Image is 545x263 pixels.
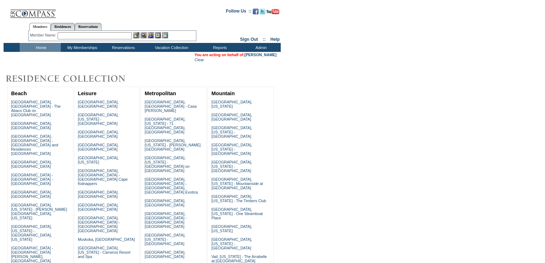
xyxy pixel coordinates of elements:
span: You are acting on behalf of: [195,53,276,57]
a: [GEOGRAPHIC_DATA], [GEOGRAPHIC_DATA] - [GEOGRAPHIC_DATA] and Residences [GEOGRAPHIC_DATA] [11,134,58,156]
a: Mountain [211,91,235,96]
a: [GEOGRAPHIC_DATA], [US_STATE] - [GEOGRAPHIC_DATA] [211,126,252,138]
a: [GEOGRAPHIC_DATA], [GEOGRAPHIC_DATA] [11,190,52,199]
a: [GEOGRAPHIC_DATA], [US_STATE] - Carneros Resort and Spa [78,246,131,259]
a: [GEOGRAPHIC_DATA], [US_STATE] [211,224,252,233]
a: [GEOGRAPHIC_DATA], [GEOGRAPHIC_DATA] [211,113,252,121]
img: b_calculator.gif [162,32,168,38]
a: [GEOGRAPHIC_DATA], [GEOGRAPHIC_DATA] [78,203,119,211]
td: My Memberships [61,43,102,52]
a: [GEOGRAPHIC_DATA], [US_STATE] - [GEOGRAPHIC_DATA] [211,143,252,156]
a: [GEOGRAPHIC_DATA], [GEOGRAPHIC_DATA] - [GEOGRAPHIC_DATA] [GEOGRAPHIC_DATA] [78,216,120,233]
a: [GEOGRAPHIC_DATA], [GEOGRAPHIC_DATA] [78,143,119,151]
img: Subscribe to our YouTube Channel [266,9,279,14]
a: Clear [195,58,204,62]
a: [GEOGRAPHIC_DATA], [GEOGRAPHIC_DATA] - [GEOGRAPHIC_DATA] [GEOGRAPHIC_DATA] [144,211,186,229]
a: Become our fan on Facebook [253,11,259,15]
a: [GEOGRAPHIC_DATA], [US_STATE] - 71 [GEOGRAPHIC_DATA], [GEOGRAPHIC_DATA] [144,117,185,134]
td: Admin [240,43,281,52]
a: [GEOGRAPHIC_DATA], [US_STATE] - [GEOGRAPHIC_DATA] [144,233,185,246]
a: Reservations [75,23,102,30]
a: [GEOGRAPHIC_DATA], [US_STATE] - [GEOGRAPHIC_DATA] [78,113,119,126]
img: Become our fan on Facebook [253,9,259,14]
img: Destinations by Exclusive Resorts [4,72,143,86]
a: [GEOGRAPHIC_DATA] - [GEOGRAPHIC_DATA][PERSON_NAME], [GEOGRAPHIC_DATA] [11,246,53,263]
a: Beach [11,91,27,96]
a: Help [270,37,280,42]
a: [GEOGRAPHIC_DATA], [US_STATE] [78,156,119,164]
a: [GEOGRAPHIC_DATA], [GEOGRAPHIC_DATA] [11,121,52,130]
a: [GEOGRAPHIC_DATA], [US_STATE] - [PERSON_NAME][GEOGRAPHIC_DATA] [144,138,201,151]
a: [GEOGRAPHIC_DATA], [GEOGRAPHIC_DATA] [11,160,52,169]
img: View [141,32,147,38]
a: [GEOGRAPHIC_DATA], [US_STATE] - The Timbers Club [211,194,266,203]
a: Sign Out [240,37,258,42]
a: [GEOGRAPHIC_DATA], [GEOGRAPHIC_DATA] [78,100,119,108]
a: [GEOGRAPHIC_DATA], [US_STATE] - Mountainside at [GEOGRAPHIC_DATA] [211,177,263,190]
a: [GEOGRAPHIC_DATA], [US_STATE] - [PERSON_NAME][GEOGRAPHIC_DATA], [US_STATE] [11,203,67,220]
img: Compass Home [10,4,56,18]
a: [GEOGRAPHIC_DATA], [US_STATE] - [GEOGRAPHIC_DATA], [US_STATE] [11,224,52,242]
span: :: [263,37,266,42]
a: [GEOGRAPHIC_DATA], [GEOGRAPHIC_DATA] [78,130,119,138]
a: Leisure [78,91,97,96]
a: [GEOGRAPHIC_DATA], [US_STATE] - [GEOGRAPHIC_DATA] on [GEOGRAPHIC_DATA] [144,156,190,173]
a: Members [29,23,51,31]
a: [GEOGRAPHIC_DATA], [GEOGRAPHIC_DATA] [78,190,119,199]
td: Home [20,43,61,52]
a: [GEOGRAPHIC_DATA], [US_STATE] - [GEOGRAPHIC_DATA] [211,160,252,173]
td: Vacation Collection [143,43,198,52]
a: [GEOGRAPHIC_DATA], [GEOGRAPHIC_DATA] [144,199,185,207]
td: Reservations [102,43,143,52]
a: [GEOGRAPHIC_DATA], [GEOGRAPHIC_DATA] - Casa [PERSON_NAME] [144,100,196,113]
div: Member Name: [30,32,58,38]
img: b_edit.gif [133,32,139,38]
a: Follow us on Twitter [260,11,265,15]
a: Subscribe to our YouTube Channel [266,11,279,15]
a: [GEOGRAPHIC_DATA], [GEOGRAPHIC_DATA] - The Abaco Club on [GEOGRAPHIC_DATA] [11,100,61,117]
a: [GEOGRAPHIC_DATA] - [GEOGRAPHIC_DATA] - [GEOGRAPHIC_DATA] [11,173,53,186]
a: [GEOGRAPHIC_DATA], [US_STATE] [211,100,252,108]
a: [PERSON_NAME] [245,53,276,57]
td: Follow Us :: [226,8,251,16]
a: [GEOGRAPHIC_DATA], [GEOGRAPHIC_DATA] - [GEOGRAPHIC_DATA], [GEOGRAPHIC_DATA] Exotica [144,177,198,194]
a: Residences [51,23,75,30]
a: Muskoka, [GEOGRAPHIC_DATA] [78,237,135,242]
img: Reservations [155,32,161,38]
a: [GEOGRAPHIC_DATA], [US_STATE] - [GEOGRAPHIC_DATA] [211,237,252,250]
a: Vail, [US_STATE] - The Arrabelle at [GEOGRAPHIC_DATA] [211,254,267,263]
a: Metropolitan [144,91,176,96]
a: [GEOGRAPHIC_DATA], [GEOGRAPHIC_DATA] [144,250,185,259]
td: Reports [198,43,240,52]
a: [GEOGRAPHIC_DATA], [GEOGRAPHIC_DATA] - [GEOGRAPHIC_DATA] Cape Kidnappers [78,169,128,186]
img: Follow us on Twitter [260,9,265,14]
img: Impersonate [148,32,154,38]
a: [GEOGRAPHIC_DATA], [US_STATE] - One Steamboat Place [211,207,263,220]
